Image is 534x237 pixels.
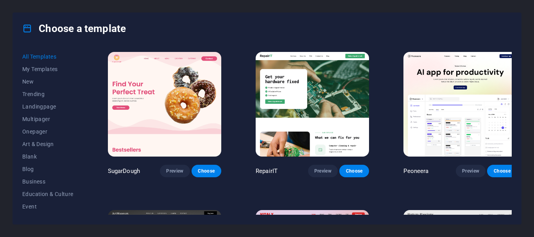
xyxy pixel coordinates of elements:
p: SugarDough [108,167,140,175]
span: Education & Culture [22,191,73,197]
button: My Templates [22,63,73,75]
button: Preview [160,165,190,177]
span: Preview [462,168,479,174]
span: Blank [22,153,73,160]
p: RepairIT [256,167,278,175]
button: Blank [22,150,73,163]
button: Preview [308,165,338,177]
img: RepairIT [256,52,369,157]
button: Onepager [22,125,73,138]
button: Landingpage [22,100,73,113]
span: Trending [22,91,73,97]
span: Preview [314,168,332,174]
span: Multipager [22,116,73,122]
span: Onepager [22,128,73,135]
button: Event [22,200,73,213]
span: Choose [198,168,215,174]
button: Multipager [22,113,73,125]
button: Business [22,175,73,188]
button: Trending [22,88,73,100]
button: All Templates [22,50,73,63]
img: Peoneera [403,52,517,157]
span: Event [22,203,73,210]
button: Education & Culture [22,188,73,200]
span: Business [22,178,73,185]
span: Choose [346,168,363,174]
span: All Templates [22,53,73,60]
button: Choose [487,165,517,177]
h4: Choose a template [22,22,126,35]
button: Art & Design [22,138,73,150]
span: Art & Design [22,141,73,147]
button: Choose [339,165,369,177]
span: Choose [493,168,511,174]
span: New [22,78,73,85]
span: Landingpage [22,103,73,110]
img: SugarDough [108,52,221,157]
button: Preview [456,165,486,177]
button: Choose [192,165,221,177]
p: Peoneera [403,167,428,175]
span: Blog [22,166,73,172]
span: Preview [166,168,183,174]
span: My Templates [22,66,73,72]
button: Gastronomy [22,213,73,225]
button: New [22,75,73,88]
button: Blog [22,163,73,175]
